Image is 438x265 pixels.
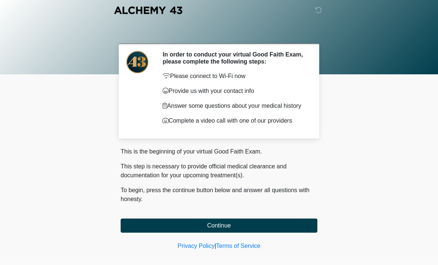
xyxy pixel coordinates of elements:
[121,219,317,233] button: Continue
[178,243,215,249] a: Privacy Policy
[115,27,323,41] h1: ‎ ‎ ‎ ‎
[163,72,306,81] p: Please connect to Wi-Fi now
[113,6,183,15] img: Alchemy 43 Logo
[163,101,306,110] p: Answer some questions about your medical history
[163,51,306,65] h2: In order to conduct your virtual Good Faith Exam, please complete the following steps:
[121,186,317,204] p: To begin, press the continue button below and answer all questions with honesty.
[216,243,260,249] a: Terms of Service
[215,243,216,249] a: |
[121,147,317,156] p: This is the beginning of your virtual Good Faith Exam.
[163,87,306,96] p: Provide us with your contact info
[126,51,148,73] img: Agent Avatar
[163,116,306,125] p: Complete a video call with one of our providers
[121,162,317,180] p: This step is necessary to provide official medical clearance and documentation for your upcoming ...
